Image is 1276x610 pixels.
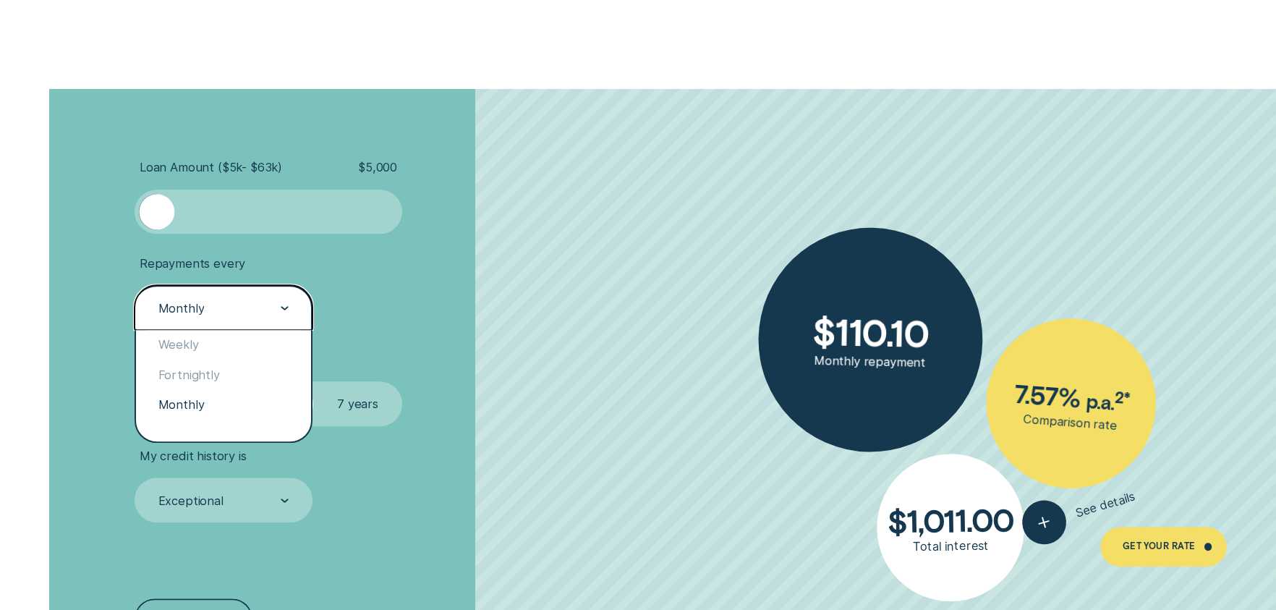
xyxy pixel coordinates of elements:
div: Monthly [158,301,205,316]
div: Monthly [136,389,311,419]
span: $ 5,000 [358,160,397,175]
span: My credit history is [140,449,247,464]
button: See details [1017,475,1141,549]
a: GET YOUR RATE [1100,527,1228,567]
span: Loan Amount ( $5k - $63k ) [140,160,282,175]
span: Repayments every [140,256,245,271]
div: Exceptional [158,493,224,508]
div: Weekly [136,330,311,360]
span: See details [1073,488,1136,520]
label: 7 years [313,381,403,426]
div: Fortnightly [136,360,311,389]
